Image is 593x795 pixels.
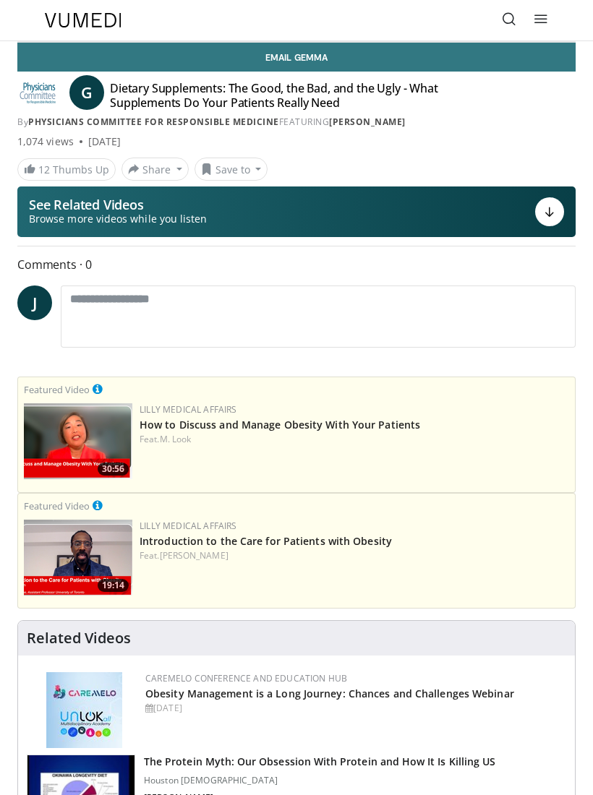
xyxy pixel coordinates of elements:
[140,418,420,431] a: How to Discuss and Manage Obesity With Your Patients
[24,403,132,479] a: 30:56
[160,549,229,562] a: [PERSON_NAME]
[17,134,74,149] span: 1,074 views
[88,134,121,149] div: [DATE]
[29,212,207,226] span: Browse more videos while you listen
[144,755,495,769] h3: The Protein Myth: Our Obsession With Protein and How It Is Killing US
[145,702,563,715] div: [DATE]
[140,433,569,446] div: Feat.
[24,403,132,479] img: c98a6a29-1ea0-4bd5-8cf5-4d1e188984a7.png.150x105_q85_crop-smart_upscale.png
[160,433,192,445] a: M. Look
[69,75,104,110] a: G
[24,383,90,396] small: Featured Video
[29,197,207,212] p: See Related Videos
[45,13,121,27] img: VuMedi Logo
[28,116,279,128] a: Physicians Committee for Responsible Medicine
[46,672,122,748] img: 45df64a9-a6de-482c-8a90-ada250f7980c.png.150x105_q85_autocrop_double_scale_upscale_version-0.2.jpg
[24,520,132,596] img: acc2e291-ced4-4dd5-b17b-d06994da28f3.png.150x105_q85_crop-smart_upscale.png
[17,285,52,320] a: J
[121,158,189,181] button: Share
[17,116,576,129] div: By FEATURING
[329,116,406,128] a: [PERSON_NAME]
[140,403,237,416] a: Lilly Medical Affairs
[140,549,569,562] div: Feat.
[17,255,576,274] span: Comments 0
[38,163,50,176] span: 12
[27,629,131,647] h4: Related Videos
[17,186,576,237] button: See Related Videos Browse more videos while you listen
[144,775,495,786] p: Houston [DEMOGRAPHIC_DATA]
[17,158,116,181] a: 12 Thumbs Up
[145,672,347,684] a: CaReMeLO Conference and Education Hub
[98,463,129,476] span: 30:56
[140,534,392,548] a: Introduction to the Care for Patients with Obesity
[145,687,514,700] a: Obesity Management is a Long Journey: Chances and Challenges Webinar
[98,579,129,592] span: 19:14
[24,520,132,596] a: 19:14
[24,499,90,512] small: Featured Video
[17,81,58,104] img: Physicians Committee for Responsible Medicine
[110,81,506,110] h4: Dietary Supplements: The Good, the Bad, and the Ugly - What Supplements Do Your Patients Really Need
[195,158,268,181] button: Save to
[17,43,576,72] a: Email Gemma
[140,520,237,532] a: Lilly Medical Affairs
